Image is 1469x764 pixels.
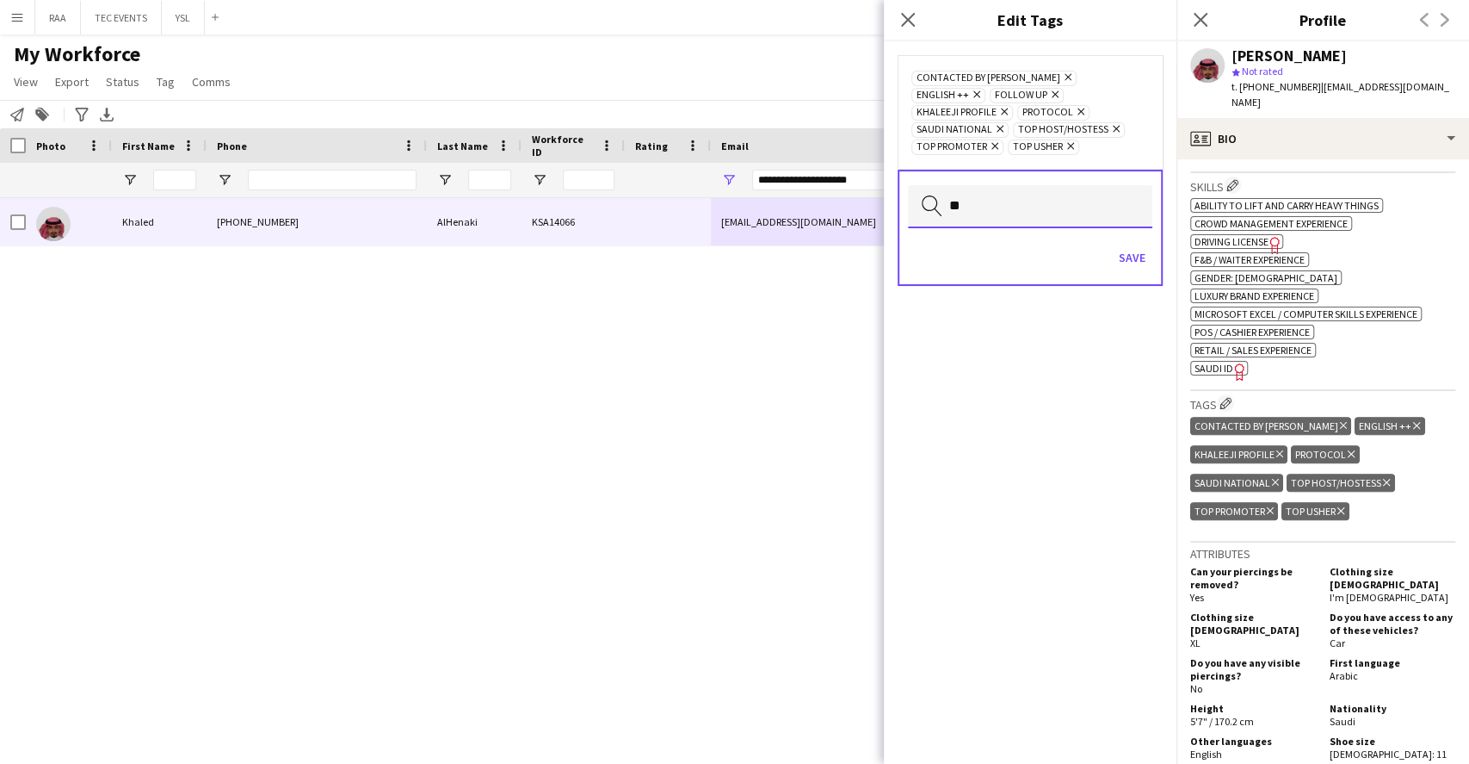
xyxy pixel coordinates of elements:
[248,170,417,190] input: Phone Filter Input
[217,140,247,152] span: Phone
[1194,344,1312,357] span: Retail / Sales experience
[1194,326,1310,339] span: POS / Cashier experience
[36,140,65,152] span: Photo
[153,170,196,190] input: First Name Filter Input
[532,172,547,188] button: Open Filter Menu
[36,207,71,241] img: Khaled AlHenaki
[1190,611,1316,637] h5: Clothing size [DEMOGRAPHIC_DATA]
[1190,394,1455,413] h3: Tags
[1231,48,1347,64] div: [PERSON_NAME]
[437,172,453,188] button: Open Filter Menu
[1190,735,1316,748] h5: Other languages
[71,104,92,125] app-action-btn: Advanced filters
[1242,65,1283,78] span: Not rated
[917,71,1060,85] span: CONTACTED BY [PERSON_NAME]
[122,140,175,152] span: First Name
[1330,735,1455,748] h5: Shoe size
[207,198,427,245] div: [PHONE_NUMBER]
[122,172,138,188] button: Open Filter Menu
[1190,715,1254,728] span: 5'7" / 170.2 cm
[1018,123,1108,137] span: TOP HOST/HOSTESS
[192,74,231,90] span: Comms
[217,172,232,188] button: Open Filter Menu
[1190,591,1204,604] span: Yes
[7,71,45,93] a: View
[522,198,625,245] div: KSA14066
[1190,474,1283,492] div: SAUDI NATIONAL
[721,140,749,152] span: Email
[1330,591,1448,604] span: I'm [DEMOGRAPHIC_DATA]
[1194,199,1379,212] span: Ability to lift and carry heavy things
[55,74,89,90] span: Export
[112,198,207,245] div: Khaled
[96,104,117,125] app-action-btn: Export XLSX
[185,71,238,93] a: Comms
[1190,682,1202,695] span: No
[1194,253,1305,266] span: F&B / Waiter experience
[1330,702,1455,715] h5: Nationality
[1176,118,1469,159] div: Bio
[99,71,146,93] a: Status
[711,198,1055,245] div: [EMAIL_ADDRESS][DOMAIN_NAME]
[162,1,205,34] button: YSL
[1194,362,1233,375] span: SAUDI ID
[157,74,175,90] span: Tag
[1330,637,1345,649] span: Car
[1330,669,1358,682] span: Arabic
[14,74,38,90] span: View
[1194,217,1348,230] span: Crowd management experience
[563,170,614,190] input: Workforce ID Filter Input
[1281,502,1349,520] div: TOP USHER
[917,123,992,137] span: SAUDI NATIONAL
[1330,715,1355,728] span: Saudi
[884,9,1176,31] h3: Edit Tags
[1330,611,1455,637] h5: Do you have access to any of these vehicles?
[7,104,28,125] app-action-btn: Notify workforce
[1287,474,1394,492] div: TOP HOST/HOSTESS
[1194,271,1337,284] span: Gender: [DEMOGRAPHIC_DATA]
[1022,106,1073,120] span: PROTOCOL
[1190,565,1316,591] h5: Can your piercings be removed?
[1330,656,1455,669] h5: First language
[1194,289,1314,302] span: Luxury brand experience
[32,104,52,125] app-action-btn: Add to tag
[917,140,987,154] span: TOP PROMOTER
[1190,177,1455,195] h3: Skills
[1291,445,1359,463] div: PROTOCOL
[917,106,997,120] span: KHALEEJI PROFILE
[1190,702,1316,715] h5: Height
[14,41,140,67] span: My Workforce
[1190,656,1316,682] h5: Do you have any visible piercings?
[1190,417,1351,435] div: CONTACTED BY [PERSON_NAME]
[150,71,182,93] a: Tag
[1231,80,1449,109] span: | [EMAIL_ADDRESS][DOMAIN_NAME]
[1112,244,1152,271] button: Save
[468,170,511,190] input: Last Name Filter Input
[437,140,488,152] span: Last Name
[1190,502,1278,520] div: TOP PROMOTER
[106,74,139,90] span: Status
[635,140,668,152] span: Rating
[721,172,737,188] button: Open Filter Menu
[427,198,522,245] div: AlHenaki
[1355,417,1424,435] div: ENGLISH ++
[1231,80,1321,93] span: t. [PHONE_NUMBER]
[1190,637,1201,649] span: XL
[1194,307,1417,320] span: Microsoft Excel / Computer skills experience
[532,133,594,158] span: Workforce ID
[1190,748,1222,761] span: English
[1190,546,1455,562] h3: Attributes
[1194,235,1268,248] span: Driving License
[35,1,81,34] button: RAA
[1190,445,1287,463] div: KHALEEJI PROFILE
[1330,565,1455,591] h5: Clothing size [DEMOGRAPHIC_DATA]
[917,89,969,102] span: ENGLISH ++
[81,1,162,34] button: TEC EVENTS
[1013,140,1063,154] span: TOP USHER
[752,170,1045,190] input: Email Filter Input
[995,89,1047,102] span: FOLLOW UP
[48,71,96,93] a: Export
[1176,9,1469,31] h3: Profile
